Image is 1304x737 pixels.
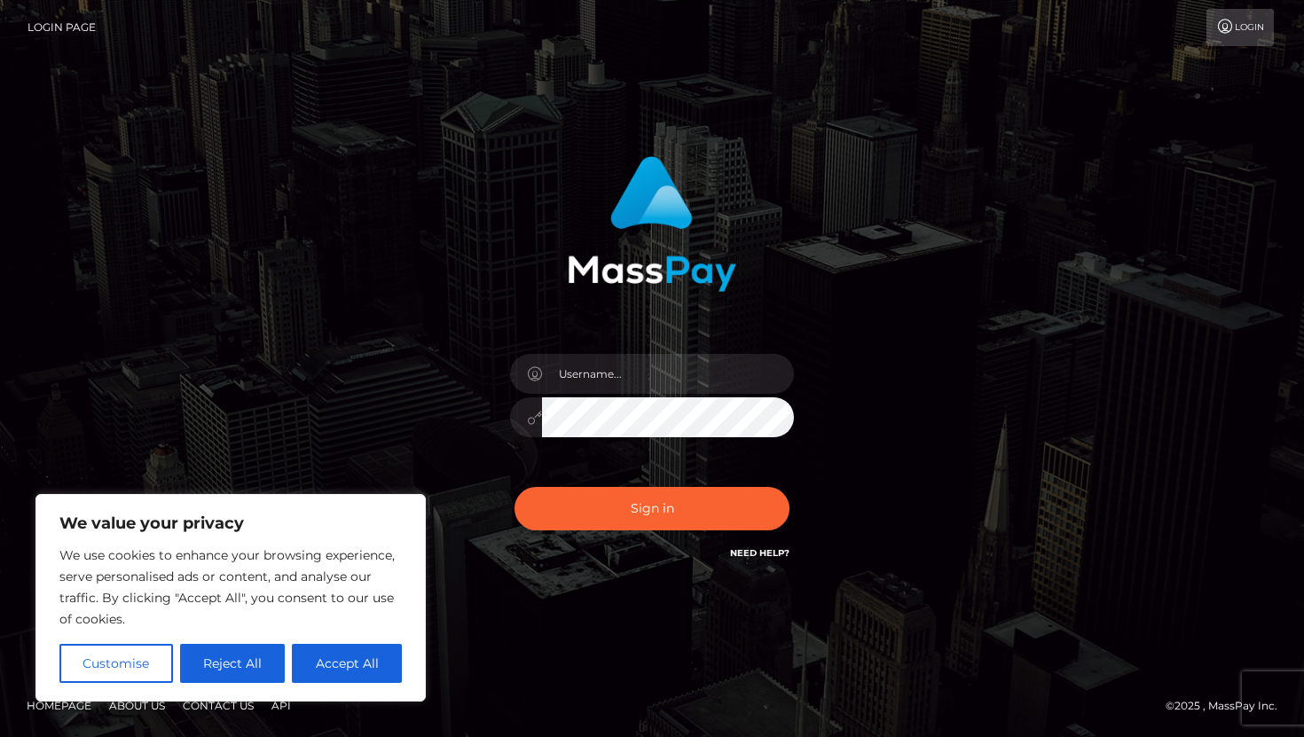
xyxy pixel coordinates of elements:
[176,692,261,719] a: Contact Us
[59,644,173,683] button: Customise
[102,692,172,719] a: About Us
[180,644,286,683] button: Reject All
[292,644,402,683] button: Accept All
[264,692,298,719] a: API
[27,9,96,46] a: Login Page
[1206,9,1274,46] a: Login
[35,494,426,702] div: We value your privacy
[59,545,402,630] p: We use cookies to enhance your browsing experience, serve personalised ads or content, and analys...
[730,547,789,559] a: Need Help?
[515,487,789,530] button: Sign in
[542,354,794,394] input: Username...
[59,513,402,534] p: We value your privacy
[1166,696,1291,716] div: © 2025 , MassPay Inc.
[20,692,98,719] a: Homepage
[568,156,736,292] img: MassPay Login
